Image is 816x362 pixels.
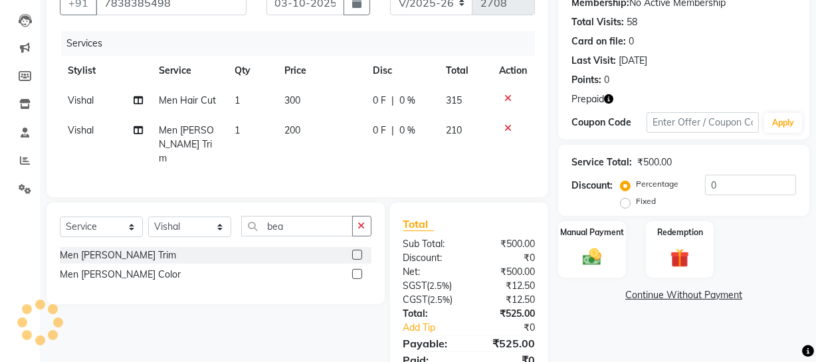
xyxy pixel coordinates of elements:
[235,124,240,136] span: 1
[61,31,545,56] div: Services
[227,56,277,86] th: Qty
[560,226,624,238] label: Manual Payment
[469,293,545,307] div: ₹12.50
[399,124,415,137] span: 0 %
[469,335,545,351] div: ₹525.00
[627,15,637,29] div: 58
[285,94,301,106] span: 300
[571,155,632,169] div: Service Total:
[60,248,176,262] div: Men [PERSON_NAME] Trim
[561,288,807,302] a: Continue Without Payment
[629,35,634,48] div: 0
[159,94,216,106] span: Men Hair Cut
[446,94,462,106] span: 315
[469,265,545,279] div: ₹500.00
[571,92,604,106] span: Prepaid
[431,294,451,305] span: 2.5%
[469,307,545,321] div: ₹525.00
[393,293,469,307] div: ( )
[68,94,94,106] span: Vishal
[68,124,94,136] span: Vishal
[571,73,601,87] div: Points:
[403,217,434,231] span: Total
[469,237,545,251] div: ₹500.00
[151,56,227,86] th: Service
[393,237,469,251] div: Sub Total:
[277,56,365,86] th: Price
[391,94,394,108] span: |
[571,15,624,29] div: Total Visits:
[469,251,545,265] div: ₹0
[604,73,609,87] div: 0
[571,54,616,68] div: Last Visit:
[159,124,214,164] span: Men [PERSON_NAME] Trim
[403,294,428,306] span: CGST
[285,124,301,136] span: 200
[657,226,703,238] label: Redemption
[571,35,626,48] div: Card on file:
[482,321,545,335] div: ₹0
[373,94,386,108] span: 0 F
[393,335,469,351] div: Payable:
[235,94,240,106] span: 1
[399,94,415,108] span: 0 %
[393,251,469,265] div: Discount:
[60,56,151,86] th: Stylist
[393,265,469,279] div: Net:
[577,246,607,268] img: _cash.svg
[636,195,656,207] label: Fixed
[469,279,545,293] div: ₹12.50
[438,56,491,86] th: Total
[446,124,462,136] span: 210
[60,268,181,282] div: Men [PERSON_NAME] Color
[393,279,469,293] div: ( )
[391,124,394,137] span: |
[430,280,450,291] span: 2.5%
[373,124,386,137] span: 0 F
[241,216,353,236] input: Search or Scan
[636,178,678,190] label: Percentage
[393,307,469,321] div: Total:
[571,116,647,130] div: Coupon Code
[393,321,482,335] a: Add Tip
[571,179,613,193] div: Discount:
[403,280,427,292] span: SGST
[637,155,672,169] div: ₹500.00
[365,56,438,86] th: Disc
[619,54,647,68] div: [DATE]
[491,56,535,86] th: Action
[664,246,695,270] img: _gift.svg
[764,113,802,133] button: Apply
[647,112,759,133] input: Enter Offer / Coupon Code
